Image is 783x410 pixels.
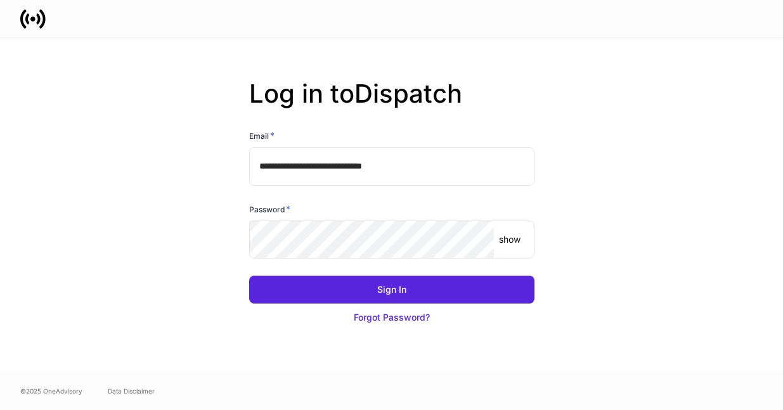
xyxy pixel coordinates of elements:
span: © 2025 OneAdvisory [20,386,82,396]
p: show [499,233,521,246]
button: Sign In [249,276,534,304]
a: Data Disclaimer [108,386,155,396]
h2: Log in to Dispatch [249,79,534,129]
h6: Password [249,203,290,215]
button: Forgot Password? [249,304,534,331]
div: Sign In [377,283,406,296]
div: Forgot Password? [354,311,430,324]
h6: Email [249,129,275,142]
